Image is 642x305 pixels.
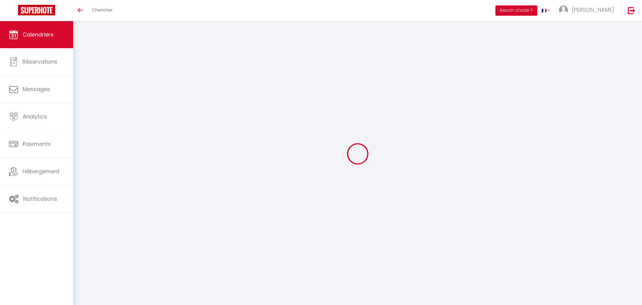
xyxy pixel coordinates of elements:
img: Super Booking [18,5,55,15]
span: Messages [23,85,50,93]
span: Paiements [23,140,51,148]
span: Analytics [23,113,47,120]
span: Notifications [23,195,57,203]
img: logout [628,7,635,14]
img: ... [559,5,568,14]
span: Réservations [23,58,57,65]
button: Besoin d'aide ? [495,5,537,16]
span: Hébergement [23,168,60,175]
span: Calendriers [23,31,54,38]
span: Chercher [92,7,113,13]
span: [PERSON_NAME] [572,6,614,14]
